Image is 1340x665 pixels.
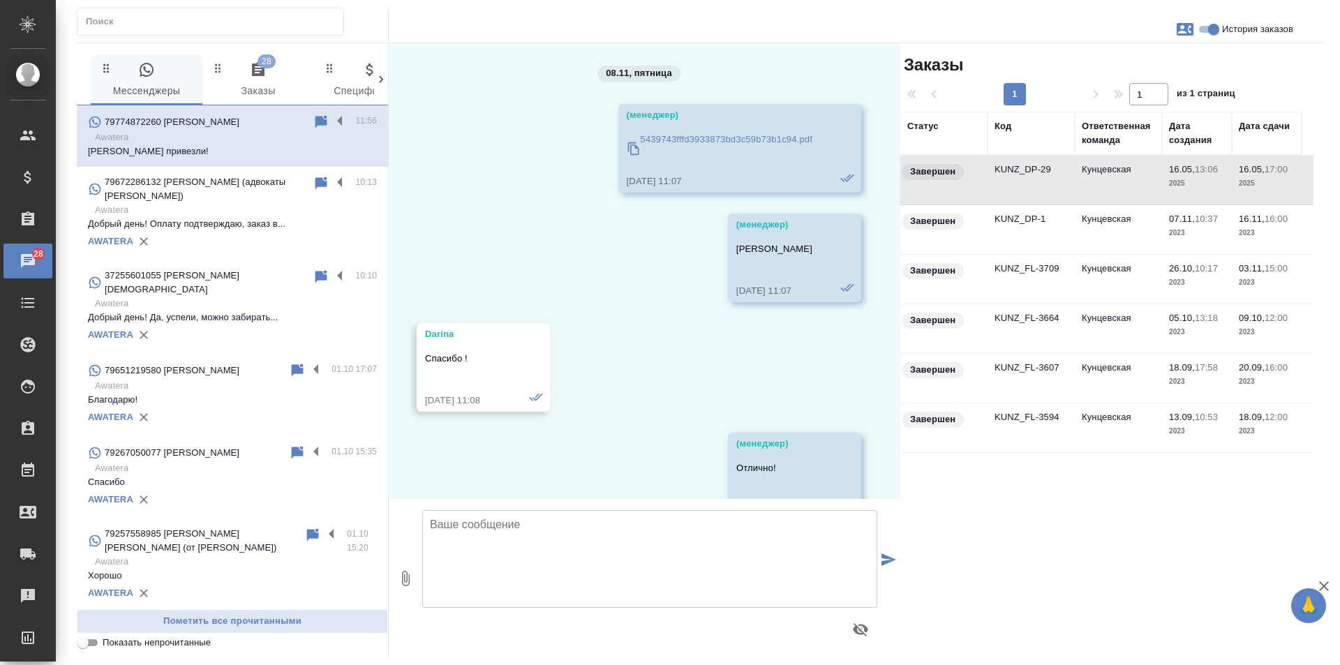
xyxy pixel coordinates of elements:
[88,588,133,598] a: AWATERA
[77,105,388,167] div: 79774872260 [PERSON_NAME]11:56Awatera[PERSON_NAME] привезли!
[105,269,313,297] p: 37255601055 [PERSON_NAME][DEMOGRAPHIC_DATA]
[347,527,377,555] p: 01.10 15:20
[88,144,377,158] p: [PERSON_NAME] привезли!
[910,313,955,327] p: Завершен
[1195,313,1218,323] p: 13:18
[95,130,377,144] p: Awatera
[77,609,388,634] button: Пометить все прочитанными
[77,518,388,612] div: 79257558985 [PERSON_NAME] [PERSON_NAME] (от [PERSON_NAME])01.10 15:20AwateraХорошоAWATERA
[1195,362,1218,373] p: 17:58
[133,489,154,510] button: Удалить привязку
[77,354,388,436] div: 79651219580 [PERSON_NAME]01.10 17:07AwateraБлагодарю!AWATERA
[133,231,154,252] button: Удалить привязку
[1169,226,1225,240] p: 2023
[900,311,981,330] div: Выставляет КМ при направлении счета или после выполнения всех работ/сдачи заказа клиенту. Окончат...
[910,165,955,179] p: Завершен
[900,54,963,76] span: Заказы
[900,361,981,380] div: Выставляет КМ при направлении счета или после выполнения всех работ/сдачи заказа клиенту. Окончат...
[84,613,380,629] span: Пометить все прочитанными
[1265,412,1288,422] p: 12:00
[88,393,377,407] p: Благодарю!
[133,583,154,604] button: Удалить привязку
[1169,313,1195,323] p: 05.10,
[1239,424,1295,438] p: 2023
[322,61,417,100] span: Спецификации
[88,412,133,422] a: AWATERA
[355,175,377,189] p: 10:13
[1075,205,1162,254] td: Кунцевская
[25,247,52,261] span: 28
[77,260,388,354] div: 37255601055 [PERSON_NAME][DEMOGRAPHIC_DATA]10:10AwateraДобрый день! Да, успели, можно забирать......
[88,311,377,324] p: Добрый день! Да, успели, можно забирать...
[1265,362,1288,373] p: 16:00
[910,412,955,426] p: Завершен
[1239,276,1295,290] p: 2023
[1169,164,1195,174] p: 16.05,
[88,329,133,340] a: AWATERA
[1082,119,1155,147] div: Ответственная команда
[1169,276,1225,290] p: 2023
[1195,214,1218,224] p: 10:37
[133,407,154,428] button: Удалить привязку
[105,364,239,378] p: 79651219580 [PERSON_NAME]
[1239,412,1265,422] p: 18.09,
[627,108,812,122] div: (менеджер)
[77,167,388,260] div: 79672286132 [PERSON_NAME] (адвокаты [PERSON_NAME])10:13AwateraДобрый день! Оплату подтверждаю, за...
[1265,263,1288,274] p: 15:00
[1297,591,1320,620] span: 🙏
[900,410,981,429] div: Выставляет КМ при направлении счета или после выполнения всех работ/сдачи заказа клиенту. Окончат...
[1169,362,1195,373] p: 18.09,
[1239,119,1290,133] div: Дата сдачи
[1239,362,1265,373] p: 20.09,
[105,175,313,203] p: 79672286132 [PERSON_NAME] (адвокаты [PERSON_NAME])
[900,212,981,231] div: Выставляет КМ при направлении счета или после выполнения всех работ/сдачи заказа клиенту. Окончат...
[988,255,1075,304] td: KUNZ_FL-3709
[1239,313,1265,323] p: 09.10,
[1195,412,1218,422] p: 10:53
[988,354,1075,403] td: KUNZ_FL-3607
[606,66,672,80] p: 08.11, пятница
[95,461,377,475] p: Awatera
[103,636,211,650] span: Показать непрочитанные
[258,54,276,68] span: 28
[1195,263,1218,274] p: 10:17
[105,527,304,555] p: 79257558985 [PERSON_NAME] [PERSON_NAME] (от [PERSON_NAME])
[100,61,113,75] svg: Зажми и перетащи, чтобы поменять порядок вкладок
[1265,164,1288,174] p: 17:00
[95,379,377,393] p: Awatera
[355,114,377,128] p: 11:56
[1239,375,1295,389] p: 2023
[1265,214,1288,224] p: 16:00
[1169,412,1195,422] p: 13.09,
[995,119,1011,133] div: Код
[988,403,1075,452] td: KUNZ_FL-3594
[1177,85,1235,105] span: из 1 страниц
[1222,22,1293,36] span: История заказов
[627,129,812,167] a: 5439743fffd3933873bd3c59b73b1c94.pdf
[88,475,377,489] p: Спасибо
[910,363,955,377] p: Завершен
[332,444,377,458] p: 01.10 15:35
[88,236,133,246] a: AWATERA
[1239,214,1265,224] p: 16.11,
[95,203,377,217] p: Awatera
[77,436,388,518] div: 79267050077 [PERSON_NAME]01.10 15:35AwateraСпасибоAWATERA
[1169,263,1195,274] p: 26.10,
[1075,304,1162,353] td: Кунцевская
[1169,177,1225,190] p: 2025
[289,444,306,461] div: Пометить непрочитанным
[211,61,306,100] span: Заказы
[736,242,812,256] p: [PERSON_NAME]
[736,437,812,451] div: (менеджер)
[910,214,955,228] p: Завершен
[1195,164,1218,174] p: 13:06
[95,555,377,569] p: Awatera
[736,218,812,232] div: (менеджер)
[1239,164,1265,174] p: 16.05,
[1169,325,1225,339] p: 2023
[289,362,306,379] div: Пометить непрочитанным
[3,244,52,278] a: 28
[988,304,1075,353] td: KUNZ_FL-3664
[910,264,955,278] p: Завершен
[1075,403,1162,452] td: Кунцевская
